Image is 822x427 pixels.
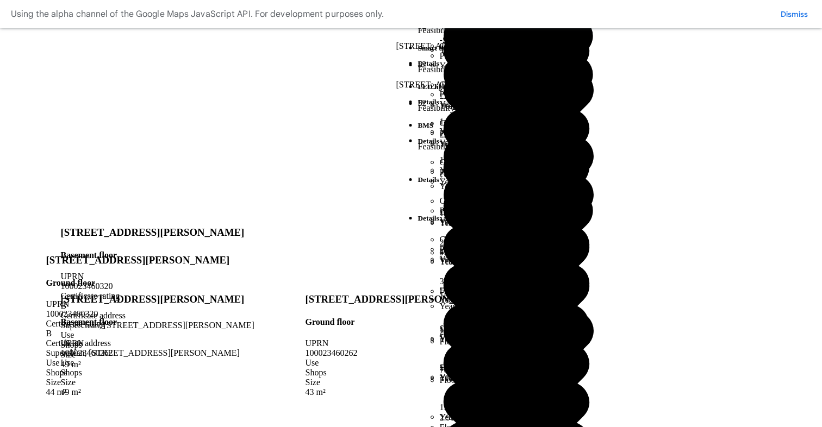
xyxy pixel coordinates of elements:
[11,7,384,22] div: Using the alpha channel of the Google Maps JavaScript API. For development purposes only.
[306,348,489,358] div: 100023460262
[61,358,245,368] div: Use
[61,368,245,378] div: Shops
[418,121,594,130] h5: BMS
[61,348,245,358] div: 100023460262
[418,142,594,152] dt: Feasibility
[396,80,594,108] div: [STREET_ADDRESS][PERSON_NAME]
[306,387,489,397] div: 43 m²
[46,299,240,309] div: UPRN
[46,338,240,348] div: Certificate address
[306,358,489,368] div: Use
[61,272,254,281] div: UPRN
[440,235,594,244] li: Cost:
[458,235,501,244] span: £280 – £850
[61,293,245,305] h3: [STREET_ADDRESS][PERSON_NAME]
[61,387,245,397] div: 49 m²
[46,348,240,358] div: Superclean, [STREET_ADDRESS][PERSON_NAME]
[46,254,240,266] h3: [STREET_ADDRESS][PERSON_NAME]
[418,98,594,108] li: 52
[396,41,594,70] div: [STREET_ADDRESS][PERSON_NAME]
[496,244,534,254] span: 1 – 3 years
[306,368,489,378] div: Shops
[440,254,594,372] li: Yearly energy savings:
[418,60,594,70] li: 52
[46,358,240,368] div: Use
[418,214,594,223] h5: Details
[306,293,489,305] h3: [STREET_ADDRESS][PERSON_NAME]
[306,338,489,348] div: UPRN
[46,319,240,329] div: Certificate rating
[777,9,811,20] button: Dismiss
[61,317,245,327] h4: Basement floor
[61,227,254,238] h3: [STREET_ADDRESS][PERSON_NAME]
[46,309,240,319] div: 100023460320
[306,378,489,387] div: Size
[46,368,240,378] div: Shops
[61,281,254,291] div: 100023460320
[46,329,240,338] div: B
[306,317,489,327] h4: Ground floor
[61,338,245,348] div: UPRN
[61,378,245,387] div: Size
[46,387,240,397] div: 44 m²
[46,378,240,387] div: Size
[46,278,240,288] h4: Ground floor
[440,244,594,254] li: Payback period:
[440,353,594,372] span: £278
[61,250,254,260] h4: Basement floor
